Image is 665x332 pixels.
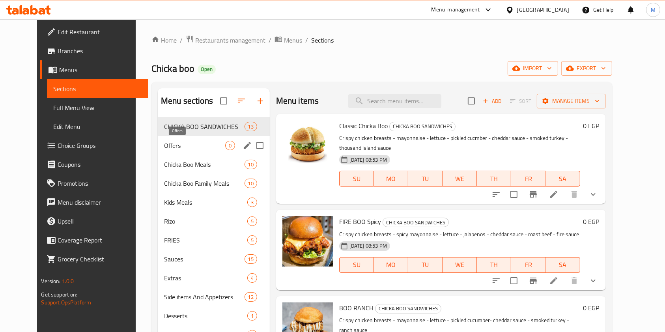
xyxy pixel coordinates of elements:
a: Edit Menu [47,117,148,136]
button: delete [565,271,584,290]
span: import [514,63,552,73]
li: / [269,35,271,45]
span: Offers [164,141,225,150]
button: sort-choices [487,185,506,204]
span: Select section [463,93,480,109]
span: [DATE] 08:53 PM [346,242,390,250]
span: TU [411,259,439,270]
span: Edit Menu [53,122,142,131]
span: 1.0.0 [62,276,74,286]
div: Desserts1 [158,306,270,325]
div: items [247,235,257,245]
a: Full Menu View [47,98,148,117]
span: [DATE] 08:53 PM [346,156,390,164]
span: Select section first [505,95,537,107]
div: Side items And Appetizers [164,292,245,302]
span: 10 [245,180,257,187]
a: Coupons [40,155,148,174]
h6: 0 EGP [583,216,600,227]
button: SA [545,257,580,273]
div: Side items And Appetizers12 [158,287,270,306]
div: items [247,273,257,283]
a: Grocery Checklist [40,250,148,269]
button: Add section [251,91,270,110]
button: Branch-specific-item [524,271,543,290]
div: Extras4 [158,269,270,287]
button: show more [584,185,603,204]
div: Chicka Boo Family Meals10 [158,174,270,193]
span: Select to update [506,272,522,289]
span: Select all sections [215,93,232,109]
div: Rizo5 [158,212,270,231]
div: CHICKA BOO SANDWICHES13 [158,117,270,136]
span: CHICKA BOO SANDWICHES [164,122,245,131]
button: delete [565,185,584,204]
span: Sauces [164,254,245,264]
span: Select to update [506,186,522,203]
span: 3 [248,199,257,206]
button: export [561,61,612,76]
span: Restaurants management [195,35,265,45]
div: FRIES5 [158,231,270,250]
span: Menus [59,65,142,75]
div: items [245,254,257,264]
div: items [245,122,257,131]
span: WE [446,259,474,270]
button: FR [511,257,545,273]
button: FR [511,171,545,187]
a: Sections [47,79,148,98]
span: Chicka boo [151,60,194,77]
a: Edit Restaurant [40,22,148,41]
svg: Show Choices [588,190,598,199]
h2: Menu sections [161,95,213,107]
button: WE [443,171,477,187]
a: Support.OpsPlatform [41,297,91,308]
button: Add [480,95,505,107]
span: Coverage Report [58,235,142,245]
span: Grocery Checklist [58,254,142,264]
a: Branches [40,41,148,60]
span: WE [446,173,474,185]
span: FIRE BOO Spicy [339,216,381,228]
span: Edit Restaurant [58,27,142,37]
span: Rizo [164,216,247,226]
span: Full Menu View [53,103,142,112]
a: Promotions [40,174,148,193]
span: CHICKA BOO SANDWICHES [375,304,441,313]
input: search [348,94,441,108]
div: Desserts [164,311,247,321]
div: items [245,160,257,169]
span: Chicka Boo Meals [164,160,245,169]
a: Edit menu item [549,276,559,285]
span: FRIES [164,235,247,245]
div: Open [198,65,216,74]
span: Sections [311,35,334,45]
p: Crispy chicken breasts - spicy mayonnaise - lettuce - jalapenos - cheddar sauce - roast beef - fi... [339,229,580,239]
span: SU [343,173,371,185]
button: MO [374,257,408,273]
a: Home [151,35,177,45]
span: Get support on: [41,289,77,300]
a: Edit menu item [549,190,559,199]
span: Add item [480,95,505,107]
a: Restaurants management [186,35,265,45]
a: Menus [275,35,302,45]
a: Menu disclaimer [40,193,148,212]
span: CHICKA BOO SANDWICHES [390,122,455,131]
div: Kids Meals [164,198,247,207]
div: items [247,311,257,321]
p: Crispy chicken breasts - mayonnaise - lettuce - pickled cucmber - cheddar sauce - smoked turkey -... [339,133,580,153]
div: items [225,141,235,150]
div: items [245,179,257,188]
img: Classic Chicka Boo [282,120,333,171]
span: 13 [245,123,257,131]
span: MO [377,173,405,185]
span: Open [198,66,216,73]
button: SU [339,171,374,187]
span: Menu disclaimer [58,198,142,207]
div: Sauces15 [158,250,270,269]
span: SU [343,259,371,270]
